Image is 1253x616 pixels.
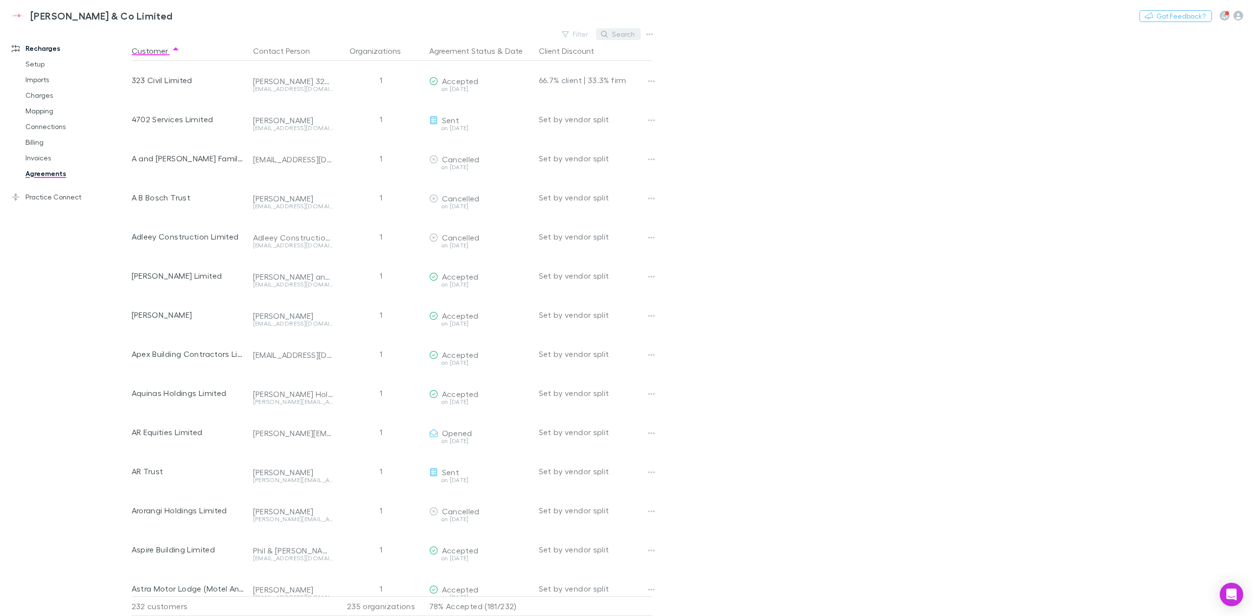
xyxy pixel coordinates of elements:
[442,311,479,320] span: Accepted
[337,530,425,569] div: 1
[253,154,333,164] div: [EMAIL_ADDRESS][DOMAIN_NAME]
[442,467,459,477] span: Sent
[253,41,322,61] button: Contact Person
[132,569,245,608] div: Astra Motor Lodge (Motel Analysis & Management Services Ltd)
[539,530,652,569] div: Set by vendor split
[442,194,480,203] span: Cancelled
[429,125,531,131] div: on [DATE]
[132,41,180,61] button: Customer
[132,139,245,178] div: A and [PERSON_NAME] Family Trust
[253,399,333,405] div: [PERSON_NAME][EMAIL_ADDRESS][PERSON_NAME][DOMAIN_NAME]
[442,585,479,594] span: Accepted
[337,491,425,530] div: 1
[442,76,479,86] span: Accepted
[539,178,652,217] div: Set by vendor split
[337,596,425,616] div: 235 organizations
[253,546,333,555] div: Phil & [PERSON_NAME]
[132,61,245,100] div: 323 Civil Limited
[253,321,333,327] div: [EMAIL_ADDRESS][DOMAIN_NAME]
[429,597,531,616] p: 78% Accepted (181/232)
[16,134,139,150] a: Billing
[442,115,459,125] span: Sent
[253,555,333,561] div: [EMAIL_ADDRESS][DOMAIN_NAME]
[132,334,245,374] div: Apex Building Contractors Limited
[253,203,333,209] div: [EMAIL_ADDRESS][DOMAIN_NAME]
[429,555,531,561] div: on [DATE]
[539,452,652,491] div: Set by vendor split
[429,438,531,444] div: on [DATE]
[539,569,652,608] div: Set by vendor split
[253,125,333,131] div: [EMAIL_ADDRESS][DOMAIN_NAME]
[429,203,531,209] div: on [DATE]
[132,217,245,256] div: Adleey Construction Limited
[539,491,652,530] div: Set by vendor split
[16,166,139,181] a: Agreements
[337,100,425,139] div: 1
[10,10,26,22] img: Epplett & Co Limited's Logo
[539,61,652,100] div: 66.7% client | 33.3% firm
[442,546,479,555] span: Accepted
[442,233,480,242] span: Cancelled
[442,506,480,516] span: Cancelled
[442,428,472,438] span: Opened
[4,4,179,27] a: [PERSON_NAME] & Co Limited
[253,194,333,203] div: [PERSON_NAME]
[253,467,333,477] div: [PERSON_NAME]
[429,164,531,170] div: on [DATE]
[539,413,652,452] div: Set by vendor split
[253,76,333,86] div: [PERSON_NAME] 323 Civil Limited
[429,360,531,366] div: on [DATE]
[337,61,425,100] div: 1
[539,374,652,413] div: Set by vendor split
[539,139,652,178] div: Set by vendor split
[442,350,479,359] span: Accepted
[253,389,333,399] div: [PERSON_NAME] Holdings Limited
[337,178,425,217] div: 1
[337,452,425,491] div: 1
[429,41,531,61] div: &
[132,374,245,413] div: Aquinas Holdings Limited
[442,272,479,281] span: Accepted
[539,100,652,139] div: Set by vendor split
[429,282,531,287] div: on [DATE]
[253,282,333,287] div: [EMAIL_ADDRESS][DOMAIN_NAME]
[337,374,425,413] div: 1
[253,585,333,594] div: [PERSON_NAME]
[337,569,425,608] div: 1
[132,256,245,295] div: [PERSON_NAME] Limited
[132,491,245,530] div: Arorangi Holdings Limited
[132,596,249,616] div: 232 customers
[253,350,333,360] div: [EMAIL_ADDRESS][DOMAIN_NAME]
[253,428,333,438] div: [PERSON_NAME][EMAIL_ADDRESS][DOMAIN_NAME]
[429,399,531,405] div: on [DATE]
[429,41,495,61] button: Agreement Status
[429,86,531,92] div: on [DATE]
[442,154,480,164] span: Cancelled
[505,41,523,61] button: Date
[253,242,333,248] div: [EMAIL_ADDRESS][DOMAIN_NAME]
[337,413,425,452] div: 1
[539,41,606,61] button: Client Discount
[16,88,139,103] a: Charges
[253,86,333,92] div: [EMAIL_ADDRESS][DOMAIN_NAME]
[132,178,245,217] div: A B Bosch Trust
[337,295,425,334] div: 1
[132,100,245,139] div: 4702 Services Limited
[337,334,425,374] div: 1
[557,28,594,40] button: Filter
[442,389,479,398] span: Accepted
[349,41,413,61] button: Organizations
[16,103,139,119] a: Mapping
[253,233,333,242] div: Adleey Construction Limited
[253,506,333,516] div: [PERSON_NAME]
[539,295,652,334] div: Set by vendor split
[16,119,139,134] a: Connections
[1139,10,1212,22] button: Got Feedback?
[2,41,139,56] a: Recharges
[429,242,531,248] div: on [DATE]
[2,189,139,205] a: Practice Connect
[253,272,333,282] div: [PERSON_NAME] and [PERSON_NAME]
[253,311,333,321] div: [PERSON_NAME]
[337,139,425,178] div: 1
[539,256,652,295] div: Set by vendor split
